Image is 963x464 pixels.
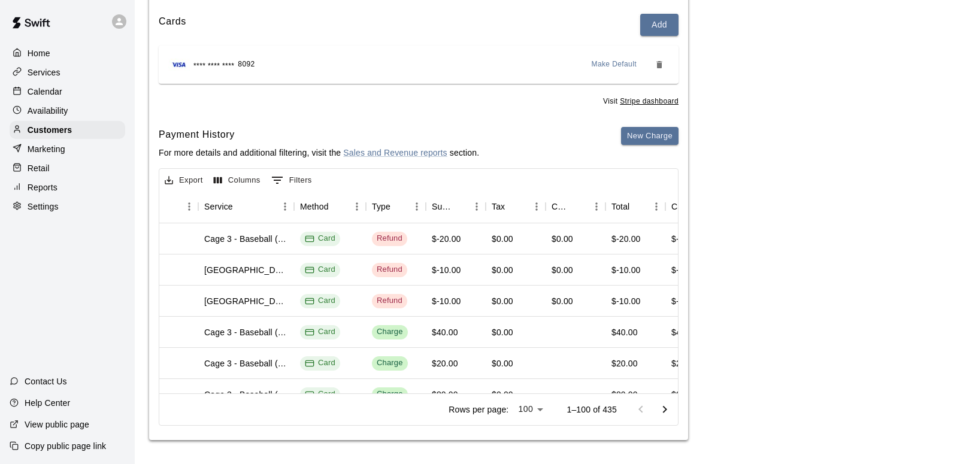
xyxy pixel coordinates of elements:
[671,295,701,307] div: $-10.00
[468,198,486,216] button: Menu
[276,198,294,216] button: Menu
[650,55,669,74] button: Remove
[10,121,125,139] div: Customers
[492,190,505,223] div: Tax
[305,389,335,400] div: Card
[300,190,329,223] div: Method
[426,190,486,223] div: Subtotal
[204,326,288,338] div: Cage 3 - Baseball (Triple Play)
[28,105,68,117] p: Availability
[204,389,288,401] div: Cage 3 - Baseball (Triple Play)
[25,375,67,387] p: Contact Us
[653,398,677,421] button: Go to next page
[611,326,638,338] div: $40.00
[587,55,642,74] button: Make Default
[588,198,605,216] button: Menu
[408,198,426,216] button: Menu
[620,97,679,105] a: Stripe dashboard
[377,389,403,400] div: Charge
[432,190,451,223] div: Subtotal
[552,264,573,276] div: $0.00
[605,190,665,223] div: Total
[10,140,125,158] div: Marketing
[329,198,346,215] button: Sort
[372,190,390,223] div: Type
[305,326,335,338] div: Card
[10,198,125,216] a: Settings
[294,190,366,223] div: Method
[10,83,125,101] a: Calendar
[78,190,198,223] div: Payment Date
[546,190,605,223] div: Custom Fee
[432,389,458,401] div: $80.00
[671,357,698,369] div: $20.00
[432,326,458,338] div: $40.00
[159,14,186,36] h6: Cards
[377,326,403,338] div: Charge
[492,357,513,369] div: $0.00
[348,198,366,216] button: Menu
[10,44,125,62] a: Home
[611,389,638,401] div: $80.00
[10,159,125,177] a: Retail
[671,264,701,276] div: $-10.00
[377,264,402,275] div: Refund
[10,178,125,196] a: Reports
[505,198,522,215] button: Sort
[268,171,315,190] button: Show filters
[611,357,638,369] div: $20.00
[204,190,233,223] div: Service
[611,264,641,276] div: $-10.00
[492,326,513,338] div: $0.00
[451,198,468,215] button: Sort
[305,264,335,275] div: Card
[432,295,461,307] div: $-10.00
[28,124,72,136] p: Customers
[162,171,206,190] button: Export
[671,233,701,245] div: $-20.00
[343,148,447,157] a: Sales and Revenue reports
[28,66,60,78] p: Services
[629,198,646,215] button: Sort
[10,102,125,120] a: Availability
[366,190,426,223] div: Type
[552,190,571,223] div: Custom Fee
[168,59,190,71] img: Credit card brand logo
[233,198,250,215] button: Sort
[647,198,665,216] button: Menu
[28,47,50,59] p: Home
[571,198,588,215] button: Sort
[305,233,335,244] div: Card
[238,59,255,71] span: 8092
[28,86,62,98] p: Calendar
[198,190,294,223] div: Service
[25,418,89,430] p: View public page
[671,389,698,401] div: $80.00
[492,233,513,245] div: $0.00
[603,96,679,108] span: Visit
[552,233,573,245] div: $0.00
[492,264,513,276] div: $0.00
[211,171,264,190] button: Select columns
[159,147,479,159] p: For more details and additional filtering, visit the section.
[305,295,335,307] div: Card
[449,404,508,416] p: Rows per page:
[28,143,65,155] p: Marketing
[592,59,637,71] span: Make Default
[432,264,461,276] div: $-10.00
[611,233,641,245] div: $-20.00
[552,295,573,307] div: $0.00
[204,233,288,245] div: Cage 3 - Baseball (Triple Play)
[486,190,546,223] div: Tax
[432,357,458,369] div: $20.00
[305,357,335,369] div: Card
[28,201,59,213] p: Settings
[513,401,547,418] div: 100
[10,63,125,81] a: Services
